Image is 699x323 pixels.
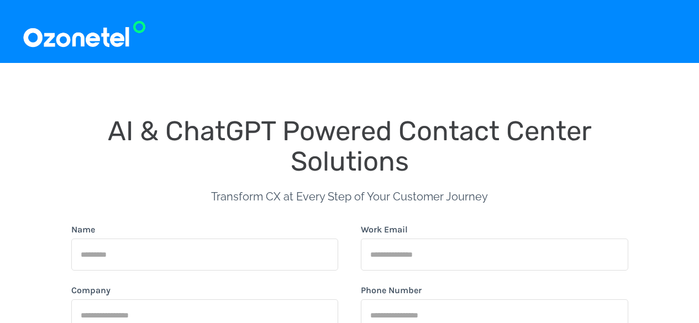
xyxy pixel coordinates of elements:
[361,223,408,236] label: Work Email
[211,190,488,203] span: Transform CX at Every Step of Your Customer Journey
[71,223,95,236] label: Name
[108,115,598,177] span: AI & ChatGPT Powered Contact Center Solutions
[71,284,111,297] label: Company
[361,284,422,297] label: Phone Number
